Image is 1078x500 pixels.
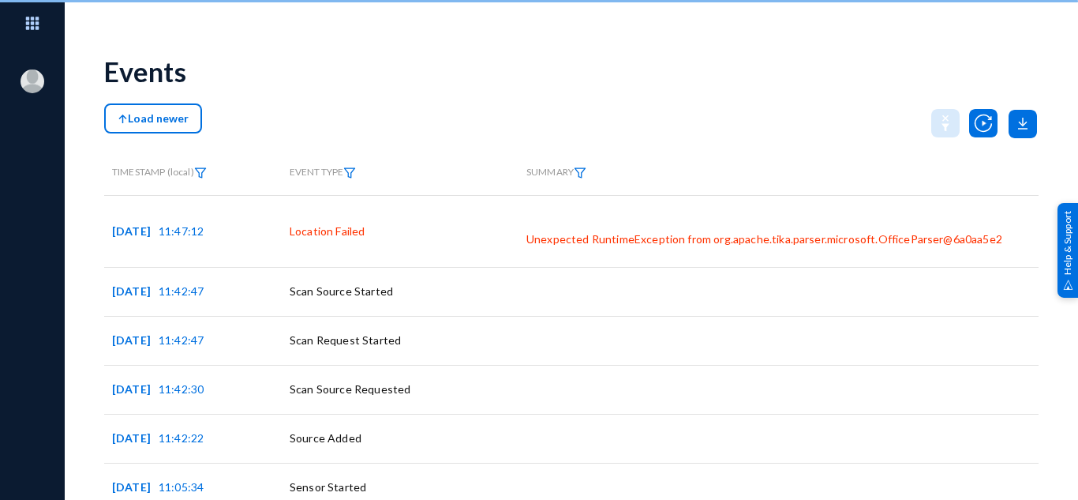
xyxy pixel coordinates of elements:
[290,167,356,179] span: EVENT TYPE
[526,166,586,178] span: SUMMARY
[112,224,159,238] span: [DATE]
[104,55,186,88] div: Events
[290,284,393,298] span: Scan Source Started
[526,231,1002,247] div: Unexpected RuntimeException from org.apache.tika.parser.microsoft.OfficeParser@6a0aa5e2
[112,382,159,396] span: [DATE]
[118,111,189,125] span: Load newer
[159,431,204,445] span: 11:42:22
[1063,280,1073,290] img: help_support.svg
[112,431,159,445] span: [DATE]
[1057,202,1078,297] div: Help & Support
[290,431,361,445] span: Source Added
[574,167,586,179] img: icon-filter.svg
[112,166,207,178] span: TIMESTAMP (local)
[104,103,202,133] button: Load newer
[159,333,204,347] span: 11:42:47
[290,333,401,347] span: Scan Request Started
[159,480,204,494] span: 11:05:34
[969,109,998,137] img: icon-utility-autoscan.svg
[290,224,365,238] span: Location Failed
[118,114,128,125] img: icon-arrow-above.svg
[194,167,207,179] img: icon-filter.svg
[21,70,44,93] img: blank-profile-picture.png
[290,382,410,396] span: Scan Source Requested
[9,6,56,40] img: app launcher
[290,480,366,494] span: Sensor Started
[112,333,159,347] span: [DATE]
[159,382,204,396] span: 11:42:30
[343,167,356,179] img: icon-filter.svg
[112,284,159,298] span: [DATE]
[159,224,204,238] span: 11:47:12
[159,284,204,298] span: 11:42:47
[112,480,159,494] span: [DATE]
